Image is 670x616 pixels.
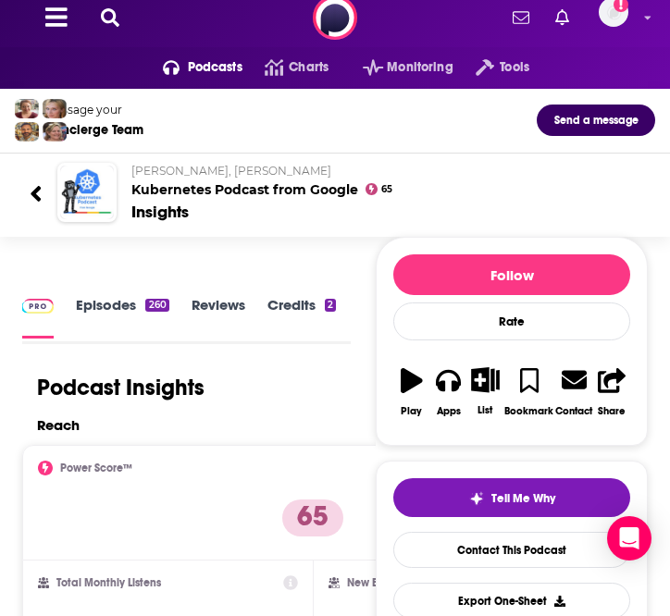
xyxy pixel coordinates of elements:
[555,404,592,417] div: Contact
[131,164,640,198] h2: Kubernetes Podcast from Google
[60,462,132,474] h2: Power Score™
[437,405,461,417] div: Apps
[393,302,630,340] div: Rate
[192,296,245,339] a: Reviews
[325,299,336,312] div: 2
[504,405,553,417] div: Bookmark
[548,2,577,33] a: Show notifications dropdown
[401,405,422,417] div: Play
[598,405,626,417] div: Share
[393,532,630,568] a: Contact This Podcast
[45,122,143,138] div: Concierge Team
[21,299,54,314] img: Podchaser Pro
[37,416,80,434] h2: Reach
[381,186,392,193] span: 65
[467,355,504,427] button: List
[593,355,630,428] button: Share
[188,55,242,80] span: Podcasts
[503,355,554,428] button: Bookmark
[393,478,630,517] button: tell me why sparkleTell Me Why
[347,576,449,589] h2: New Episode Listens
[341,53,453,82] button: open menu
[282,499,343,536] p: 65
[500,55,529,80] span: Tools
[453,53,529,82] button: open menu
[267,296,336,339] a: Credits2
[393,355,430,428] button: Play
[469,491,484,506] img: tell me why sparkle
[76,296,168,339] a: Episodes260
[430,355,467,428] button: Apps
[15,122,39,142] img: Jon Profile
[141,53,242,82] button: open menu
[554,355,593,428] a: Contact
[242,53,329,82] a: Charts
[537,105,655,136] button: Send a message
[145,299,168,312] div: 260
[387,55,453,80] span: Monitoring
[505,2,537,33] a: Show notifications dropdown
[37,374,205,401] h1: Podcast Insights
[289,55,329,80] span: Charts
[43,99,67,118] img: Jules Profile
[56,576,161,589] h2: Total Monthly Listens
[393,254,630,295] button: Follow
[45,103,143,117] div: Message your
[15,99,39,118] img: Sydney Profile
[491,491,555,506] span: Tell Me Why
[43,122,67,142] img: Barbara Profile
[131,202,189,222] div: Insights
[478,404,492,416] div: List
[60,166,114,219] img: Kubernetes Podcast from Google
[607,516,651,561] div: Open Intercom Messenger
[131,164,331,178] span: [PERSON_NAME], [PERSON_NAME]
